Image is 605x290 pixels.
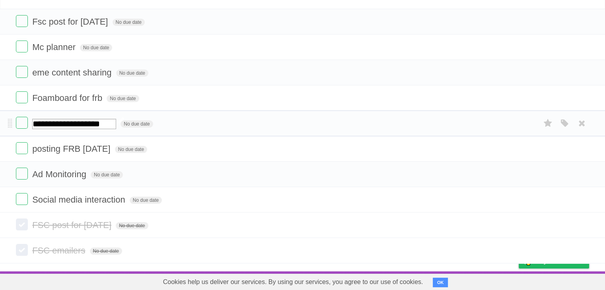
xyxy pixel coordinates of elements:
[481,273,499,288] a: Terms
[113,19,145,26] span: No due date
[32,220,113,230] span: FSC post for [DATE]
[32,42,78,52] span: Mc planner
[116,222,148,229] span: No due date
[433,278,448,287] button: OK
[32,93,104,103] span: Foamboard for frb
[130,197,162,204] span: No due date
[32,68,113,77] span: eme content sharing
[535,254,585,268] span: Buy me a coffee
[116,70,148,77] span: No due date
[32,246,87,255] span: FSC emailers
[32,195,127,205] span: Social media interaction
[541,117,556,130] label: Star task
[155,274,431,290] span: Cookies help us deliver our services. By using our services, you agree to our use of cookies.
[16,41,28,52] label: Done
[16,193,28,205] label: Done
[32,17,110,27] span: Fsc post for [DATE]
[80,44,112,51] span: No due date
[16,218,28,230] label: Done
[91,171,123,178] span: No due date
[16,142,28,154] label: Done
[16,244,28,256] label: Done
[16,117,28,129] label: Done
[121,120,153,128] span: No due date
[90,247,122,255] span: No due date
[16,66,28,78] label: Done
[107,95,139,102] span: No due date
[16,168,28,180] label: Done
[439,273,471,288] a: Developers
[16,15,28,27] label: Done
[413,273,430,288] a: About
[32,169,88,179] span: Ad Monitoring
[539,273,589,288] a: Suggest a feature
[16,91,28,103] label: Done
[508,273,529,288] a: Privacy
[115,146,147,153] span: No due date
[32,144,112,154] span: posting FRB [DATE]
